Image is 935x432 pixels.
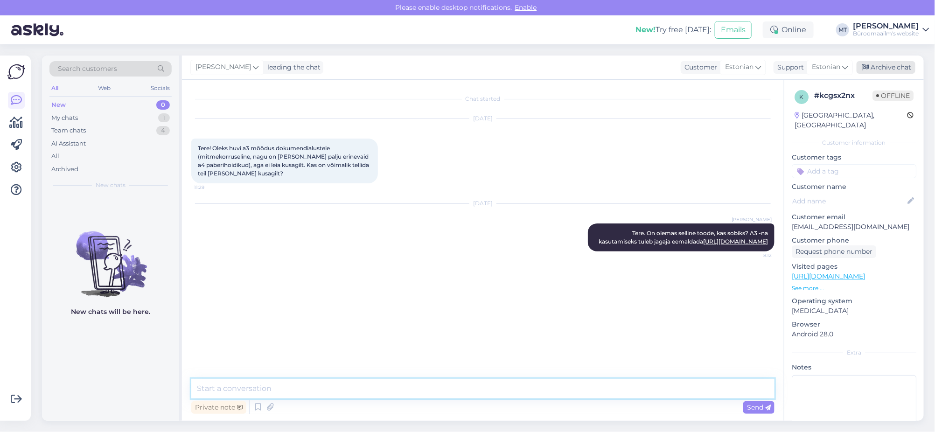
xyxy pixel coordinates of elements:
[737,252,772,259] span: 8:12
[792,182,916,192] p: Customer name
[51,113,78,123] div: My chats
[792,245,876,258] div: Request phone number
[795,111,907,130] div: [GEOGRAPHIC_DATA], [GEOGRAPHIC_DATA]
[792,222,916,232] p: [EMAIL_ADDRESS][DOMAIN_NAME]
[51,126,86,135] div: Team chats
[792,196,906,206] input: Add name
[198,145,370,177] span: Tere! Oleks huvi a3 mõõdus dokumendialustele (mitmekorruseline, nagu on [PERSON_NAME] palju erine...
[635,24,711,35] div: Try free [DATE]:
[792,272,865,280] a: [URL][DOMAIN_NAME]
[857,61,915,74] div: Archive chat
[195,62,251,72] span: [PERSON_NAME]
[792,348,916,357] div: Extra
[681,63,717,72] div: Customer
[156,126,170,135] div: 4
[792,262,916,272] p: Visited pages
[792,153,916,162] p: Customer tags
[71,307,150,317] p: New chats will be here.
[158,113,170,123] div: 1
[725,62,754,72] span: Estonian
[774,63,804,72] div: Support
[264,63,321,72] div: leading the chat
[763,21,814,38] div: Online
[792,296,916,306] p: Operating system
[853,30,919,37] div: Büroomaailm's website
[800,93,804,100] span: k
[792,329,916,339] p: Android 28.0
[191,199,775,208] div: [DATE]
[191,114,775,123] div: [DATE]
[792,139,916,147] div: Customer information
[42,215,179,299] img: No chats
[792,164,916,178] input: Add a tag
[96,181,126,189] span: New chats
[747,403,771,411] span: Send
[792,212,916,222] p: Customer email
[732,216,772,223] span: [PERSON_NAME]
[715,21,752,39] button: Emails
[49,82,60,94] div: All
[836,23,849,36] div: MT
[191,401,246,414] div: Private note
[51,139,86,148] div: AI Assistant
[635,25,656,34] b: New!
[194,184,229,191] span: 11:29
[51,165,78,174] div: Archived
[58,64,117,74] span: Search customers
[792,306,916,316] p: [MEDICAL_DATA]
[7,63,25,81] img: Askly Logo
[97,82,113,94] div: Web
[512,3,540,12] span: Enable
[792,236,916,245] p: Customer phone
[812,62,840,72] span: Estonian
[814,90,872,101] div: # kcgsx2nx
[872,91,914,101] span: Offline
[599,230,769,245] span: Tere. On olemas selline toode, kas sobiks? A3 -na kasutamiseks tuleb jagaja eemaldada
[792,362,916,372] p: Notes
[149,82,172,94] div: Socials
[51,100,66,110] div: New
[703,238,768,245] a: [URL][DOMAIN_NAME]
[853,22,919,30] div: [PERSON_NAME]
[792,320,916,329] p: Browser
[51,152,59,161] div: All
[156,100,170,110] div: 0
[853,22,929,37] a: [PERSON_NAME]Büroomaailm's website
[191,95,775,103] div: Chat started
[792,284,916,293] p: See more ...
